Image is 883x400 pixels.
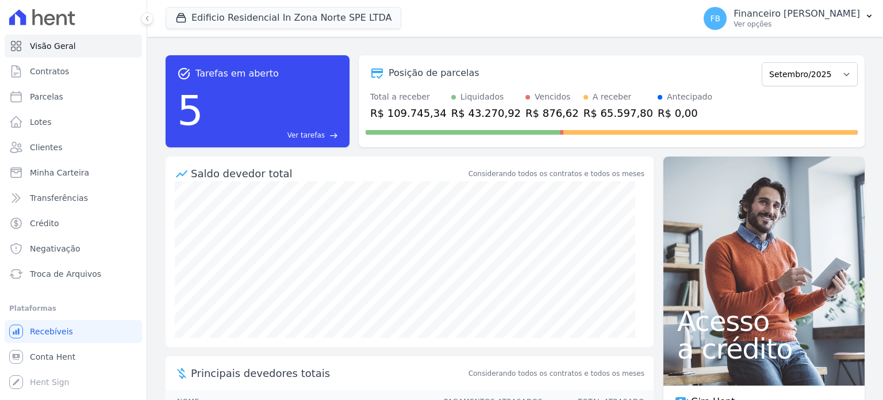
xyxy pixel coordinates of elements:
a: Parcelas [5,85,142,108]
span: FB [710,14,720,22]
div: R$ 876,62 [525,105,579,121]
span: a crédito [677,335,851,363]
div: R$ 43.270,92 [451,105,521,121]
a: Ver tarefas east [208,130,338,140]
button: Edificio Residencial In Zona Norte SPE LTDA [166,7,401,29]
a: Transferências [5,186,142,209]
div: 5 [177,81,204,140]
span: Contratos [30,66,69,77]
span: Minha Carteira [30,167,89,178]
div: Liquidados [460,91,504,103]
a: Clientes [5,136,142,159]
a: Minha Carteira [5,161,142,184]
a: Negativação [5,237,142,260]
div: R$ 0,00 [658,105,712,121]
span: Crédito [30,218,59,229]
a: Conta Hent [5,345,142,368]
span: Principais devedores totais [191,365,466,381]
div: Antecipado [667,91,712,103]
span: Clientes [30,142,62,153]
span: Lotes [30,116,52,128]
div: Plataformas [9,302,137,315]
a: Contratos [5,60,142,83]
span: Visão Geral [30,40,76,52]
div: A receber [593,91,632,103]
a: Recebíveis [5,320,142,343]
div: Total a receber [370,91,447,103]
span: Tarefas em aberto [195,67,279,81]
button: FB Financeiro [PERSON_NAME] Ver opções [694,2,883,35]
a: Lotes [5,111,142,134]
span: east [329,131,338,140]
div: Saldo devedor total [191,166,466,181]
div: Vencidos [535,91,570,103]
span: Parcelas [30,91,63,102]
span: Ver tarefas [287,130,325,140]
div: Posição de parcelas [389,66,479,80]
div: R$ 109.745,34 [370,105,447,121]
span: Transferências [30,192,88,204]
span: Acesso [677,307,851,335]
p: Ver opções [734,20,860,29]
span: Considerando todos os contratos e todos os meses [469,368,644,379]
span: Conta Hent [30,351,75,363]
a: Crédito [5,212,142,235]
div: Considerando todos os contratos e todos os meses [469,169,644,179]
span: Troca de Arquivos [30,268,101,280]
span: Recebíveis [30,326,73,337]
span: Negativação [30,243,80,254]
a: Visão Geral [5,35,142,58]
p: Financeiro [PERSON_NAME] [734,8,860,20]
a: Troca de Arquivos [5,262,142,285]
div: R$ 65.597,80 [583,105,653,121]
span: task_alt [177,67,191,81]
